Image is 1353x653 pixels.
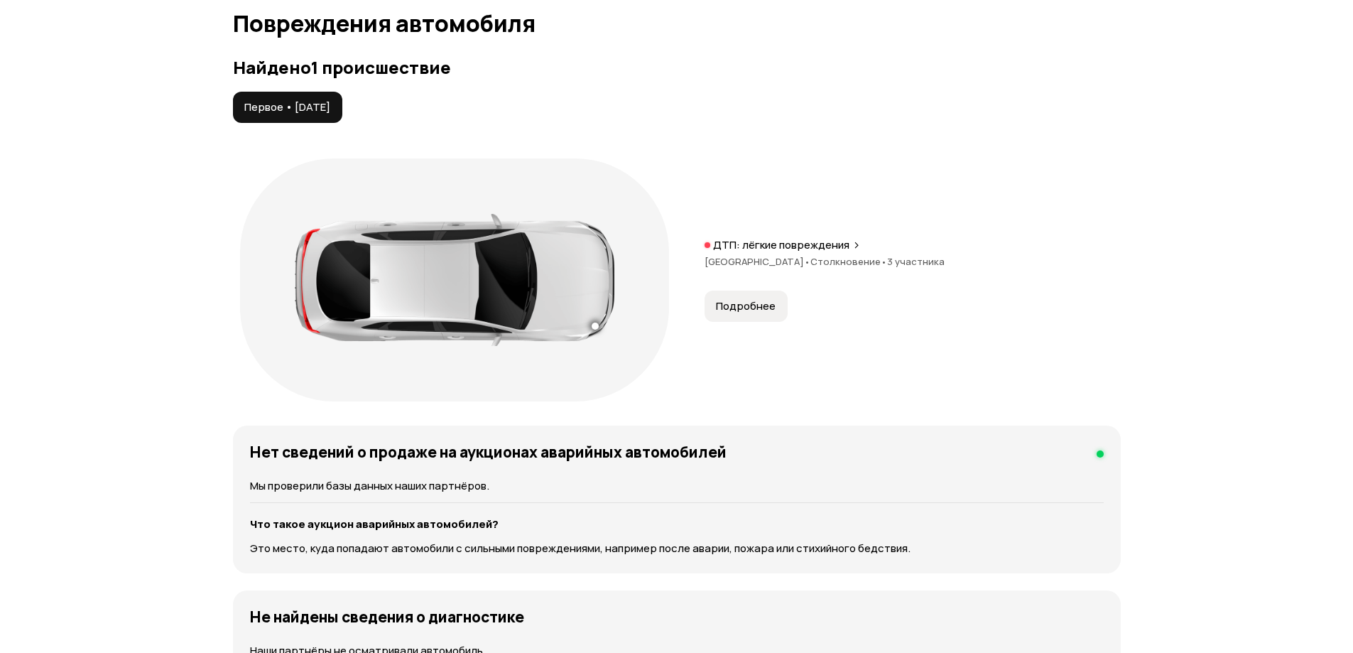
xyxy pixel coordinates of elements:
strong: Что такое аукцион аварийных автомобилей? [250,517,499,531]
span: Подробнее [716,299,776,313]
span: [GEOGRAPHIC_DATA] [705,255,810,268]
button: Подробнее [705,291,788,322]
span: Первое • [DATE] [244,100,330,114]
p: ДТП: лёгкие повреждения [713,238,849,252]
span: • [804,255,810,268]
p: Это место, куда попадают автомобили с сильными повреждениями, например после аварии, пожара или с... [250,541,1104,556]
p: Мы проверили базы данных наших партнёров. [250,478,1104,494]
h3: Найдено 1 происшествие [233,58,1121,77]
span: 3 участника [887,255,945,268]
h1: Повреждения автомобиля [233,11,1121,36]
button: Первое • [DATE] [233,92,342,123]
h4: Не найдены сведения о диагностике [250,608,524,626]
span: Столкновение [810,255,887,268]
span: • [881,255,887,268]
h4: Нет сведений о продаже на аукционах аварийных автомобилей [250,443,727,461]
